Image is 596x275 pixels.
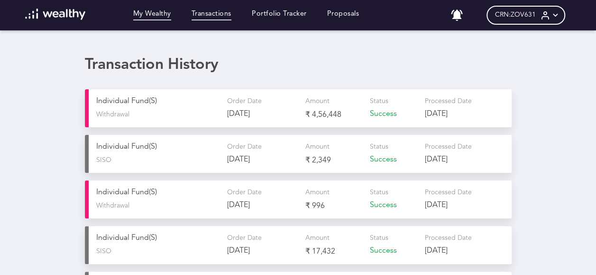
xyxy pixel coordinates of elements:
[305,155,362,165] p: ₹ 2,349
[305,110,362,120] p: ₹ 4,56,448
[425,247,473,256] p: [DATE]
[227,155,298,164] p: [DATE]
[370,98,388,104] span: Status
[96,142,220,152] p: Individual Fund(s)
[305,189,330,196] span: Amount
[425,110,473,119] p: [DATE]
[227,98,262,104] span: Order Date
[425,189,472,196] span: Processed Date
[96,188,220,197] p: Individual Fund(s)
[227,247,298,256] p: [DATE]
[425,143,472,150] span: Processed Date
[370,189,388,196] span: Status
[133,10,171,20] a: My Wealthy
[425,155,473,164] p: [DATE]
[96,247,111,256] span: SISO
[252,10,307,20] a: Portfolio Tracker
[305,201,362,211] p: ₹ 996
[370,201,417,210] p: Success
[96,156,111,164] span: SISO
[96,234,220,243] p: Individual Fund(s)
[370,247,417,256] p: Success
[96,111,129,119] span: Withdrawal
[227,143,262,150] span: Order Date
[227,189,262,196] span: Order Date
[370,155,417,164] p: Success
[227,201,298,210] p: [DATE]
[227,235,262,241] span: Order Date
[96,202,129,210] span: Withdrawal
[96,97,220,106] p: Individual Fund(s)
[305,247,362,256] p: ₹ 17,432
[425,235,472,241] span: Processed Date
[85,56,512,74] div: Transaction History
[227,110,298,119] p: [DATE]
[425,201,473,210] p: [DATE]
[305,98,330,104] span: Amount
[305,143,330,150] span: Amount
[370,235,388,241] span: Status
[370,143,388,150] span: Status
[25,9,85,20] img: wl-logo-white.svg
[370,110,417,119] p: Success
[425,98,472,104] span: Processed Date
[305,235,330,241] span: Amount
[495,11,536,19] span: CRN: ZOV631
[192,10,231,20] a: Transactions
[327,10,359,20] a: Proposals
